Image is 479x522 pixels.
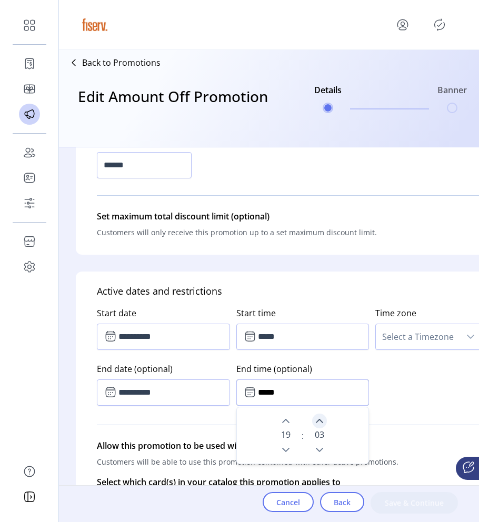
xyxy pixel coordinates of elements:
[320,492,364,512] button: Back
[97,452,398,471] p: Customers will be able to use this promotion combined with other active promotions.
[315,428,324,441] span: 0 3
[312,414,327,428] button: Next Minute
[236,303,370,324] label: Start time
[281,428,291,441] span: 19
[314,84,342,103] h6: Details
[376,324,460,349] span: Select a Timezone
[276,497,300,508] span: Cancel
[82,56,161,69] p: Back to Promotions
[278,443,293,457] button: Previous Hour
[334,497,351,508] span: Back
[278,414,293,428] button: Next Hour
[394,16,411,33] button: menu
[236,358,370,379] label: End time (optional)
[312,443,327,457] button: Previous Minute
[97,476,377,488] p: Select which card(s) in your catalog this promotion applies to
[236,407,370,464] div: Choose Date
[97,439,398,452] p: Allow this promotion to be used with others (optional)
[97,284,222,298] h5: Active dates and restrictions
[97,303,230,324] label: Start date
[97,210,377,223] p: Set maximum total discount limit (optional)
[431,16,448,33] button: Publisher Panel
[97,223,377,242] p: Customers will only receive this promotion up to a set maximum discount limit.
[97,358,230,379] label: End date (optional)
[78,85,268,128] h3: Edit Amount Off Promotion
[302,429,304,442] span: :
[263,492,314,512] button: Cancel
[80,10,109,39] img: logo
